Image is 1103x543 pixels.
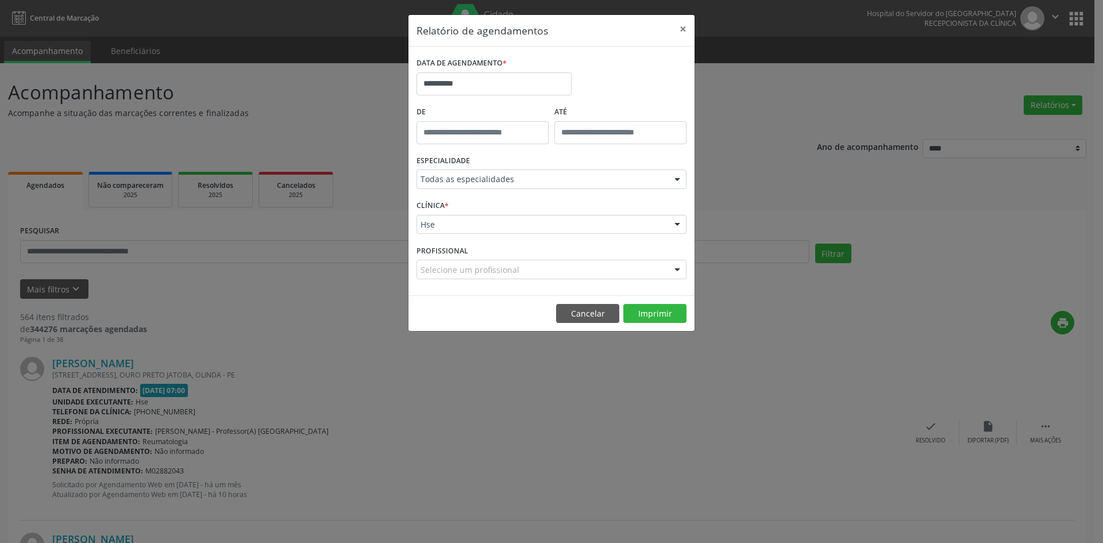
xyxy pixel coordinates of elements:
[416,23,548,38] h5: Relatório de agendamentos
[416,197,449,215] label: CLÍNICA
[416,55,507,72] label: DATA DE AGENDAMENTO
[672,15,695,43] button: Close
[554,103,687,121] label: ATÉ
[421,219,663,230] span: Hse
[416,103,549,121] label: De
[556,304,619,324] button: Cancelar
[416,242,468,260] label: PROFISSIONAL
[623,304,687,324] button: Imprimir
[416,152,470,170] label: ESPECIALIDADE
[421,264,519,276] span: Selecione um profissional
[421,174,663,185] span: Todas as especialidades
